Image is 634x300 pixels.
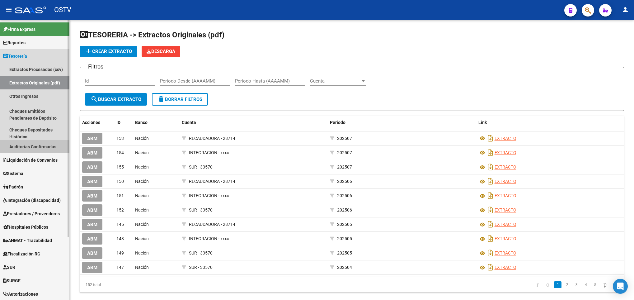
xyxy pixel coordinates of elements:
[3,264,15,271] span: SUR
[582,281,589,288] a: 4
[157,95,165,103] mat-icon: delete
[82,120,100,125] span: Acciones
[82,190,102,202] button: ABM
[87,236,97,242] span: ABM
[3,291,38,298] span: Autorizaciones
[337,150,352,155] span: 202507
[116,207,124,212] span: 152
[135,179,149,184] span: Nación
[91,95,98,103] mat-icon: search
[486,162,495,172] i: Descargar documento
[553,279,562,290] li: page 1
[476,116,624,129] datatable-header-cell: Link
[495,150,516,155] a: EXTRACTO
[135,150,149,155] span: Nación
[116,150,124,155] span: 154
[80,46,137,57] button: Crear Extracto
[189,265,213,270] span: SUR - 33570
[3,224,48,231] span: Hospitales Públicos
[87,193,97,199] span: ABM
[591,281,599,288] a: 5
[135,222,149,227] span: Nación
[3,277,21,284] span: SURGE
[478,120,487,125] span: Link
[87,179,97,184] span: ABM
[613,279,628,294] div: Open Intercom Messenger
[116,164,124,169] span: 155
[581,279,590,290] li: page 4
[486,219,495,229] i: Descargar documento
[189,150,229,155] span: INTEGRACION - xxxx
[3,170,23,177] span: Sistema
[87,207,97,213] span: ABM
[563,281,571,288] a: 2
[622,6,629,13] mat-icon: person
[116,265,124,270] span: 147
[189,179,235,184] span: RECAUDADORA - 28714
[189,207,213,212] span: SUR - 33570
[486,191,495,201] i: Descargar documento
[3,210,60,217] span: Prestadores / Proveedores
[486,205,495,215] i: Descargar documento
[135,236,149,241] span: Nación
[189,222,235,227] span: RECAUDADORA - 28714
[562,279,572,290] li: page 2
[135,250,149,255] span: Nación
[157,97,202,102] span: Borrar Filtros
[82,147,102,159] button: ABM
[486,234,495,244] i: Descargar documento
[573,281,580,288] a: 3
[486,176,495,186] i: Descargar documento
[82,176,102,187] button: ABM
[182,120,196,125] span: Cuenta
[189,193,229,198] span: INTEGRACION - xxxx
[3,183,23,190] span: Padrón
[495,265,516,270] a: EXTRACTO
[49,3,71,17] span: - OSTV
[85,62,106,71] h3: Filtros
[486,262,495,272] i: Descargar documento
[85,47,92,55] mat-icon: add
[337,179,352,184] span: 202506
[495,179,516,184] a: EXTRACTO
[87,222,97,227] span: ABM
[135,120,148,125] span: Banco
[133,116,179,129] datatable-header-cell: Banco
[116,120,120,125] span: ID
[337,207,352,212] span: 202506
[495,193,516,198] a: EXTRACTO
[3,237,52,244] span: ANMAT - Trazabilidad
[189,236,229,241] span: INTEGRACION - xxxx
[85,49,132,54] span: Crear Extracto
[135,265,149,270] span: Nación
[116,179,124,184] span: 150
[3,197,61,204] span: Integración (discapacidad)
[601,281,609,288] a: go to next page
[3,39,26,46] span: Reportes
[114,116,133,129] datatable-header-cell: ID
[3,250,40,257] span: Fiscalización RG
[3,157,58,164] span: Liquidación de Convenios
[337,236,352,241] span: 202505
[135,207,149,212] span: Nación
[3,26,35,33] span: Firma Express
[495,222,516,227] a: EXTRACTO
[152,93,208,106] button: Borrar Filtros
[327,116,476,129] datatable-header-cell: Periodo
[337,250,352,255] span: 202505
[337,136,352,141] span: 202507
[116,222,124,227] span: 145
[91,97,141,102] span: Buscar Extracto
[135,164,149,169] span: Nación
[85,93,147,106] button: Buscar Extracto
[135,193,149,198] span: Nación
[495,251,516,256] a: EXTRACTO
[87,150,97,156] span: ABM
[3,53,27,60] span: Tesorería
[337,265,352,270] span: 202504
[534,281,542,288] a: go to first page
[543,281,552,288] a: go to previous page
[495,208,516,213] a: EXTRACTO
[337,222,352,227] span: 202505
[495,136,516,141] a: EXTRACTO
